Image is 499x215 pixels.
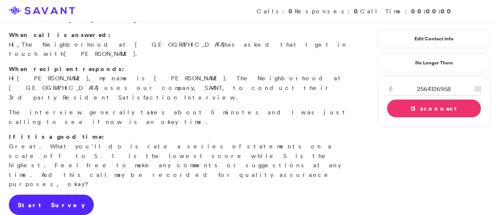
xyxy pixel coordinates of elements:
[21,41,224,48] span: The Neighborhood at [GEOGRAPHIC_DATA]
[9,30,350,59] p: Hi, has asked that I get in touch with .
[9,132,104,141] strong: If it is a good time:
[9,64,350,102] p: Hi , my name is [PERSON_NAME]. The Neighborhood at [GEOGRAPHIC_DATA] uses our company, SAVANT, to...
[64,50,135,57] span: [PERSON_NAME]
[387,33,481,45] a: Edit Contact Info
[9,65,124,73] strong: When recipient responds:
[354,7,360,15] strong: 0
[9,132,350,189] p: Great. What you'll do is rate a series of statements on a scale of 1 to 5. 1 is the lowest score ...
[288,7,295,15] strong: 0
[411,7,453,15] strong: 00:00:00
[9,108,350,127] p: The interview generally takes about 5 minutes and I was just calling to see if now is an okay time.
[17,74,88,82] span: [PERSON_NAME]
[9,31,110,39] strong: When call is answered:
[387,100,481,117] a: Disconnect
[378,54,490,72] a: No Longer There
